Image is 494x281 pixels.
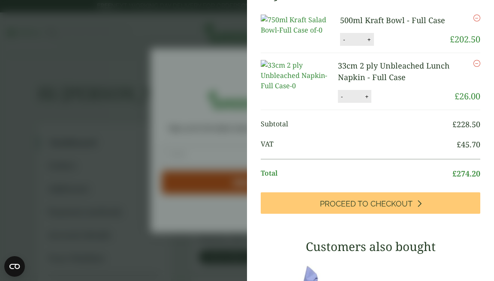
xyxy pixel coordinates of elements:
bdi: 228.50 [452,119,480,129]
h3: Customers also bought [261,239,480,254]
img: 750ml Kraft Salad Bowl-Full Case of-0 [261,15,338,35]
button: - [338,93,345,100]
a: Proceed to Checkout [261,192,480,214]
bdi: 45.70 [457,139,480,149]
bdi: 202.50 [450,33,480,45]
span: Total [261,168,452,179]
span: £ [452,119,457,129]
a: Remove this item [473,60,480,67]
span: £ [457,139,461,149]
span: Proceed to Checkout [320,199,413,209]
button: + [362,93,371,100]
button: - [340,36,347,43]
bdi: 26.00 [455,90,480,102]
span: VAT [261,139,457,150]
span: £ [450,33,455,45]
button: Open CMP widget [4,256,25,277]
button: + [365,36,374,43]
span: Subtotal [261,119,452,130]
a: 500ml Kraft Bowl - Full Case [340,15,445,25]
a: Remove this item [473,15,480,21]
img: 33cm 2 ply Unbleached Napkin-Full Case-0 [261,60,338,91]
a: 33cm 2 ply Unbleached Lunch Napkin - Full Case [338,60,449,82]
span: £ [452,168,457,179]
bdi: 274.20 [452,168,480,179]
span: £ [455,90,459,102]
